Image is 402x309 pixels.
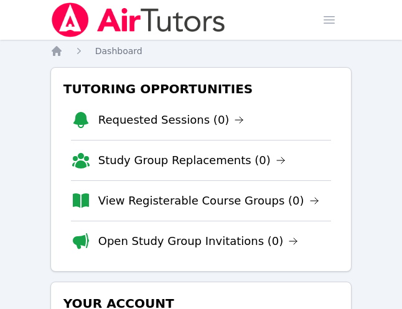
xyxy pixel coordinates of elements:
a: Study Group Replacements (0) [98,152,286,169]
h3: Tutoring Opportunities [61,78,342,100]
a: Requested Sessions (0) [98,111,245,129]
a: Open Study Group Invitations (0) [98,233,299,250]
nav: Breadcrumb [50,45,352,57]
a: Dashboard [95,45,143,57]
img: Air Tutors [50,2,227,37]
span: Dashboard [95,46,143,56]
a: View Registerable Course Groups (0) [98,192,319,210]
